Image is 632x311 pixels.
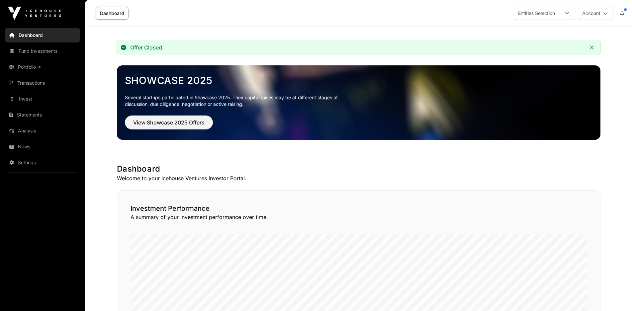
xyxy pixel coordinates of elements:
[117,164,600,174] h1: Dashboard
[5,28,80,42] a: Dashboard
[133,118,205,126] span: View Showcase 2025 Offers
[117,174,600,182] p: Welcome to your Icehouse Ventures Investor Portal.
[587,43,596,52] button: Close
[599,279,632,311] iframe: Chat Widget
[96,7,129,20] a: Dashboard
[8,7,61,20] img: Icehouse Ventures Logo
[131,204,587,213] h2: Investment Performance
[5,76,80,90] a: Transactions
[125,122,213,129] a: View Showcase 2025 Offers
[125,74,592,86] a: Showcase 2025
[5,139,80,154] a: News
[125,94,348,108] p: Several startups participated in Showcase 2025. Their capital raises may be at different stages o...
[578,7,613,20] button: Account
[5,155,80,170] a: Settings
[5,108,80,122] a: Statements
[117,65,600,140] img: Showcase 2025
[5,44,80,58] a: Fund Investments
[5,123,80,138] a: Analysis
[130,44,164,51] div: Offer Closed.
[125,116,213,129] button: View Showcase 2025 Offers
[5,92,80,106] a: Invest
[131,213,587,221] p: A summary of your investment performance over time.
[514,7,559,20] div: Entities Selection
[5,60,80,74] a: Portfolio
